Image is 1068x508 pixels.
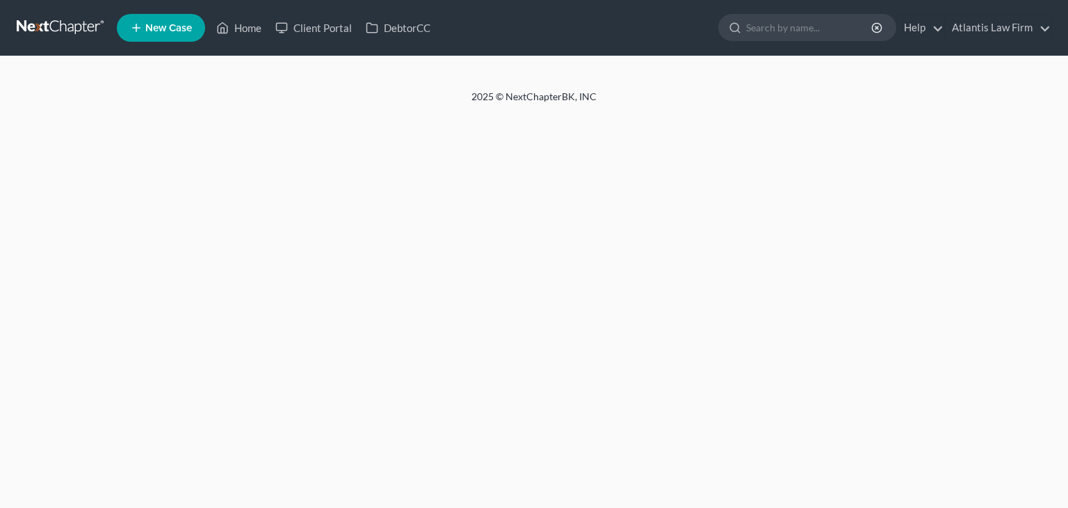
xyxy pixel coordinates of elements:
a: DebtorCC [359,15,437,40]
a: Client Portal [268,15,359,40]
a: Home [209,15,268,40]
a: Help [897,15,944,40]
a: Atlantis Law Firm [945,15,1051,40]
input: Search by name... [746,15,873,40]
div: 2025 © NextChapterBK, INC [138,90,930,115]
span: New Case [145,23,192,33]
